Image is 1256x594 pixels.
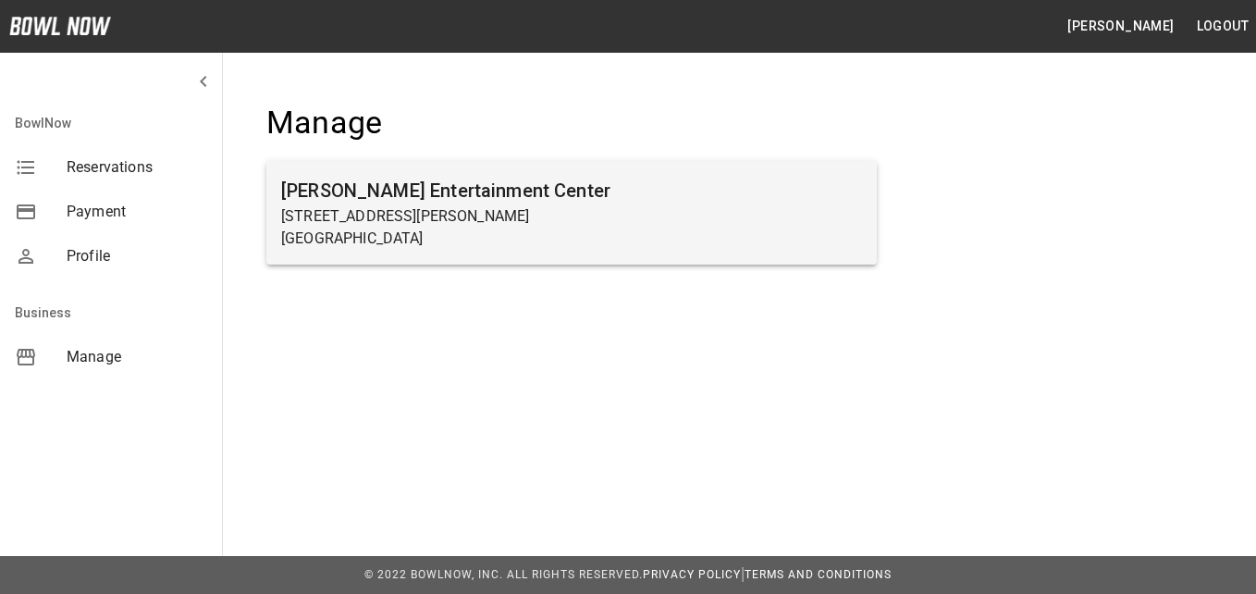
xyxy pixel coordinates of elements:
[281,228,862,250] p: [GEOGRAPHIC_DATA]
[67,346,207,368] span: Manage
[364,568,643,581] span: © 2022 BowlNow, Inc. All Rights Reserved.
[67,245,207,267] span: Profile
[67,156,207,179] span: Reservations
[266,104,877,142] h4: Manage
[281,205,862,228] p: [STREET_ADDRESS][PERSON_NAME]
[9,17,111,35] img: logo
[281,176,862,205] h6: [PERSON_NAME] Entertainment Center
[1189,9,1256,43] button: Logout
[643,568,741,581] a: Privacy Policy
[1060,9,1181,43] button: [PERSON_NAME]
[67,201,207,223] span: Payment
[745,568,892,581] a: Terms and Conditions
